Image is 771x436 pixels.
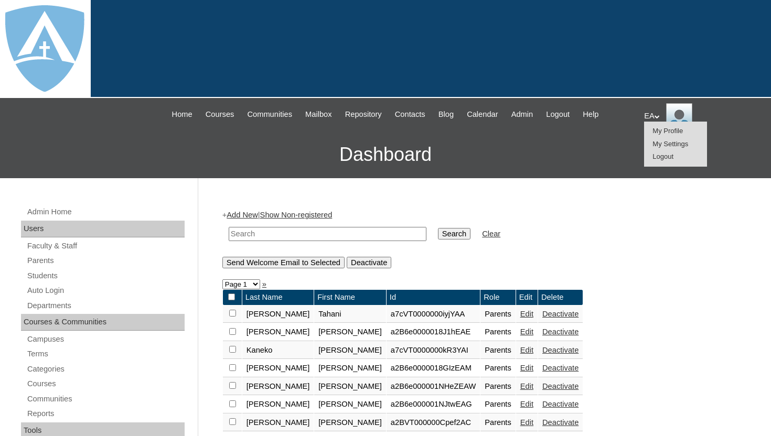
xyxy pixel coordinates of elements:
a: Faculty & Staff [26,239,185,253]
td: [PERSON_NAME] [314,342,386,359]
a: Terms [26,347,185,361]
a: Auto Login [26,284,185,297]
a: Show Non-registered [260,211,333,219]
span: Mailbox [305,108,332,121]
span: Repository [345,108,382,121]
td: Tahani [314,306,386,323]
td: [PERSON_NAME] [314,323,386,341]
a: Students [26,269,185,282]
td: [PERSON_NAME] [242,378,314,396]
a: Repository [340,108,387,121]
a: Help [577,108,604,121]
img: EA Administrator [666,103,692,129]
div: EA [644,103,761,129]
span: Help [583,108,598,121]
span: Blog [438,108,454,121]
a: Courses [200,108,240,121]
a: Admin Home [26,205,185,219]
a: Contacts [390,108,431,121]
span: Home [172,108,192,121]
a: Logout [541,108,575,121]
span: Admin [511,108,533,121]
a: Edit [520,418,533,427]
a: » [262,280,266,288]
a: Admin [506,108,539,121]
td: [PERSON_NAME] [242,323,314,341]
a: Departments [26,299,185,312]
td: Parents [480,342,516,359]
td: a7cVT0000000iyjYAA [387,306,480,323]
td: Parents [480,378,516,396]
a: Deactivate [542,418,579,427]
td: Delete [538,290,583,305]
div: + | [222,210,742,268]
input: Search [438,228,470,239]
td: Parents [480,414,516,432]
td: a2B6e0000018J1hEAE [387,323,480,341]
span: Calendar [467,108,498,121]
h3: Dashboard [5,131,766,178]
a: Deactivate [542,400,579,408]
a: Home [167,108,198,121]
a: Logout [652,152,673,160]
td: [PERSON_NAME] [242,306,314,323]
td: [PERSON_NAME] [314,396,386,413]
a: My Settings [652,140,688,148]
a: Deactivate [542,364,579,372]
td: a7cVT0000000kR3YAI [387,342,480,359]
td: [PERSON_NAME] [314,414,386,432]
td: [PERSON_NAME] [314,378,386,396]
a: Parents [26,254,185,267]
span: Communities [247,108,292,121]
a: Communities [26,393,185,406]
td: a2B6e000001NHeZEAW [387,378,480,396]
a: Communities [242,108,297,121]
td: Parents [480,306,516,323]
td: [PERSON_NAME] [242,359,314,377]
a: Deactivate [542,382,579,390]
span: Logout [546,108,570,121]
a: Courses [26,377,185,390]
td: [PERSON_NAME] [242,414,314,432]
a: Categories [26,363,185,376]
a: Blog [433,108,459,121]
a: My Profile [652,127,683,135]
input: Search [229,227,426,241]
a: Edit [520,310,533,318]
td: Last Name [242,290,314,305]
td: First Name [314,290,386,305]
td: Edit [516,290,538,305]
td: [PERSON_NAME] [242,396,314,413]
a: Clear [482,230,500,238]
td: Kaneko [242,342,314,359]
a: Edit [520,400,533,408]
a: Edit [520,346,533,354]
a: Edit [520,382,533,390]
span: Contacts [395,108,425,121]
a: Deactivate [542,328,579,336]
a: Mailbox [300,108,337,121]
div: Users [21,221,185,237]
td: a2B6e0000018GIzEAM [387,359,480,377]
td: Id [387,290,480,305]
a: Reports [26,407,185,420]
div: Courses & Communities [21,314,185,331]
a: Campuses [26,333,185,346]
td: Role [480,290,516,305]
span: Courses [206,108,234,121]
td: Parents [480,359,516,377]
td: Parents [480,396,516,413]
a: Calendar [462,108,503,121]
td: Parents [480,323,516,341]
td: a2B6e000001NJtwEAG [387,396,480,413]
a: Edit [520,328,533,336]
a: Edit [520,364,533,372]
td: [PERSON_NAME] [314,359,386,377]
a: Deactivate [542,346,579,354]
a: Deactivate [542,310,579,318]
input: Send Welcome Email to Selected [222,257,345,268]
input: Deactivate [347,257,391,268]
